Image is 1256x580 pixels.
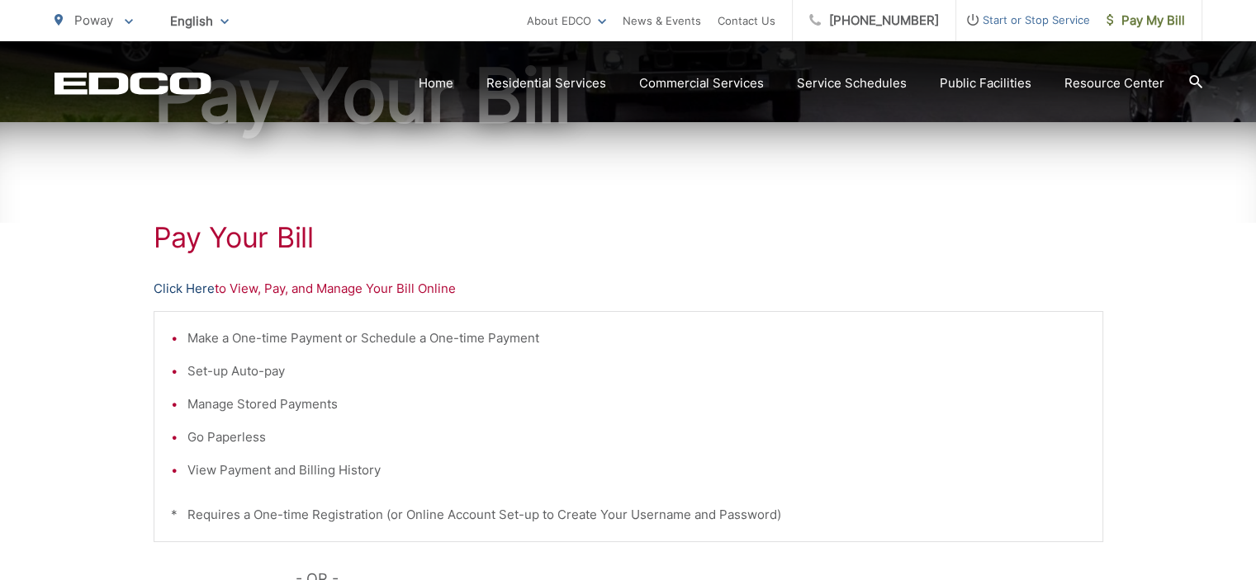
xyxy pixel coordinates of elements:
[55,72,211,95] a: EDCD logo. Return to the homepage.
[171,505,1086,525] p: * Requires a One-time Registration (or Online Account Set-up to Create Your Username and Password)
[187,427,1086,447] li: Go Paperless
[187,361,1086,381] li: Set-up Auto-pay
[187,328,1086,348] li: Make a One-time Payment or Schedule a One-time Payment
[940,73,1031,93] a: Public Facilities
[486,73,606,93] a: Residential Services
[154,279,215,299] a: Click Here
[1064,73,1164,93] a: Resource Center
[527,11,606,31] a: About EDCO
[187,394,1086,414] li: Manage Stored Payments
[154,221,1103,254] h1: Pay Your Bill
[797,73,907,93] a: Service Schedules
[158,7,241,35] span: English
[419,73,453,93] a: Home
[1107,11,1185,31] span: Pay My Bill
[187,460,1086,480] li: View Payment and Billing History
[718,11,775,31] a: Contact Us
[623,11,701,31] a: News & Events
[639,73,764,93] a: Commercial Services
[74,12,113,28] span: Poway
[154,279,1103,299] p: to View, Pay, and Manage Your Bill Online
